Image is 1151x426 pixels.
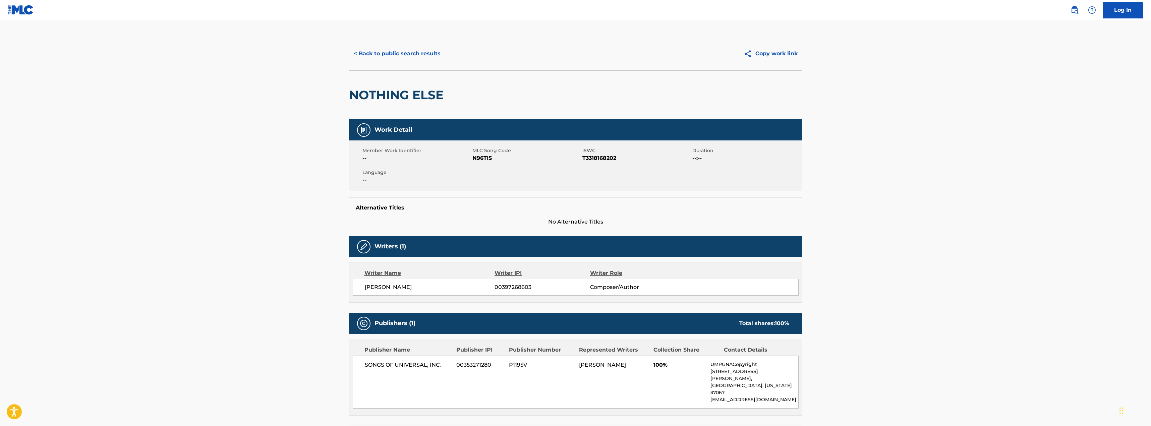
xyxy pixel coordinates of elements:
span: Member Work Identifier [362,147,471,154]
div: Publisher Number [509,346,574,354]
span: [PERSON_NAME] [579,362,626,368]
span: Language [362,169,471,176]
div: Help [1085,3,1099,17]
span: ISWC [582,147,691,154]
div: Total shares: [739,319,789,327]
div: Writer Name [364,269,495,277]
iframe: Chat Widget [1117,394,1151,426]
span: -- [362,176,471,184]
div: Collection Share [653,346,718,354]
img: MLC Logo [8,5,34,15]
span: SONGS OF UNIVERSAL, INC. [365,361,452,369]
span: 00397268603 [495,283,590,291]
span: P1195V [509,361,574,369]
span: Duration [692,147,801,154]
span: -- [362,154,471,162]
p: [GEOGRAPHIC_DATA], [US_STATE] 37067 [710,382,798,396]
span: No Alternative Titles [349,218,802,226]
button: < Back to public search results [349,45,445,62]
img: Writers [360,243,368,251]
div: Contact Details [724,346,789,354]
a: Public Search [1068,3,1081,17]
div: Drag [1119,401,1124,421]
img: help [1088,6,1096,14]
img: search [1071,6,1079,14]
p: [STREET_ADDRESS][PERSON_NAME], [710,368,798,382]
img: Copy work link [744,50,755,58]
div: Writer IPI [495,269,590,277]
div: Represented Writers [579,346,648,354]
h2: NOTHING ELSE [349,87,447,103]
span: 100 % [775,320,789,326]
span: 00353271280 [456,361,504,369]
span: --:-- [692,154,801,162]
img: Publishers [360,319,368,327]
span: N96TIS [472,154,581,162]
img: Work Detail [360,126,368,134]
span: MLC Song Code [472,147,581,154]
span: T3318168202 [582,154,691,162]
span: Composer/Author [590,283,677,291]
div: Publisher IPI [456,346,504,354]
span: [PERSON_NAME] [365,283,495,291]
h5: Writers (1) [375,243,406,250]
p: UMPGNACopyright [710,361,798,368]
h5: Publishers (1) [375,319,415,327]
h5: Work Detail [375,126,412,134]
div: Publisher Name [364,346,451,354]
div: Writer Role [590,269,677,277]
a: Log In [1103,2,1143,18]
span: 100% [653,361,705,369]
h5: Alternative Titles [356,204,796,211]
p: [EMAIL_ADDRESS][DOMAIN_NAME] [710,396,798,403]
button: Copy work link [739,45,802,62]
